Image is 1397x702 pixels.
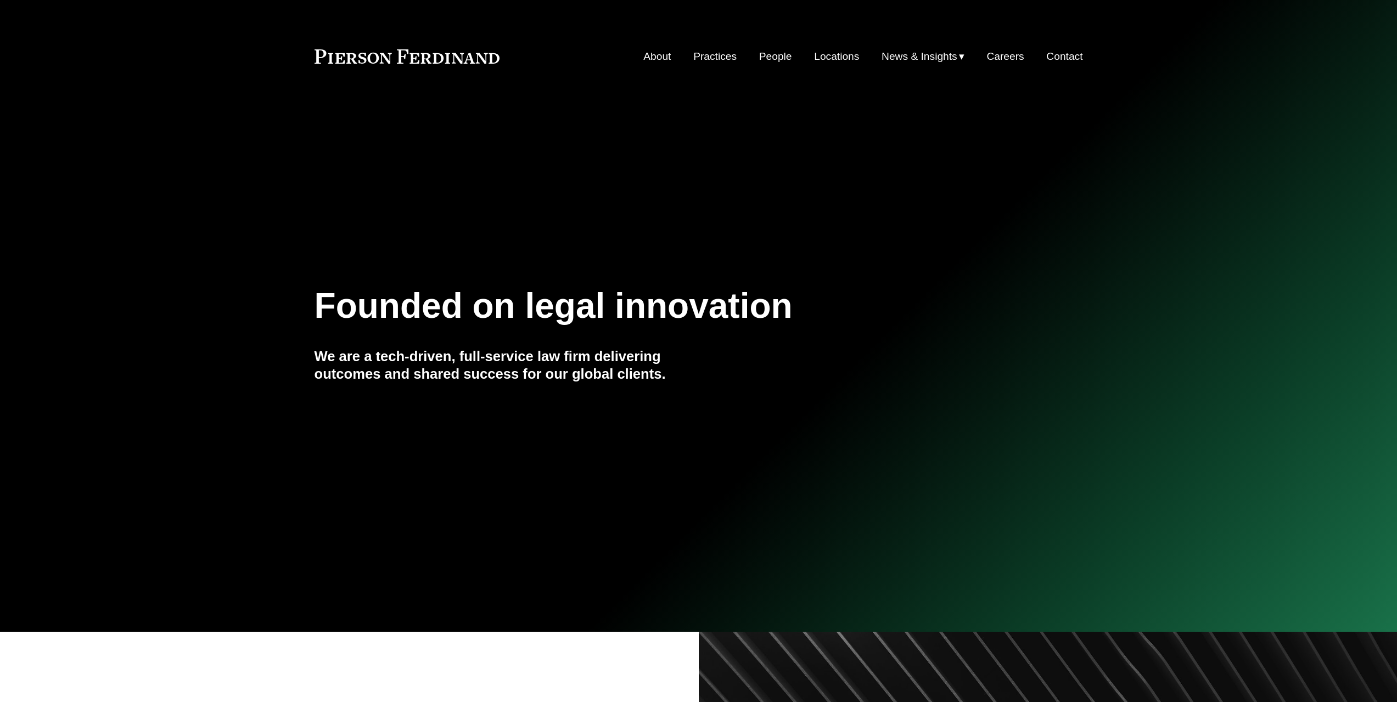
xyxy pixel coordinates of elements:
[693,46,737,67] a: Practices
[814,46,859,67] a: Locations
[1046,46,1082,67] a: Contact
[759,46,792,67] a: People
[643,46,671,67] a: About
[315,286,955,326] h1: Founded on legal innovation
[882,46,964,67] a: folder dropdown
[882,47,957,66] span: News & Insights
[986,46,1024,67] a: Careers
[315,347,699,383] h4: We are a tech-driven, full-service law firm delivering outcomes and shared success for our global...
